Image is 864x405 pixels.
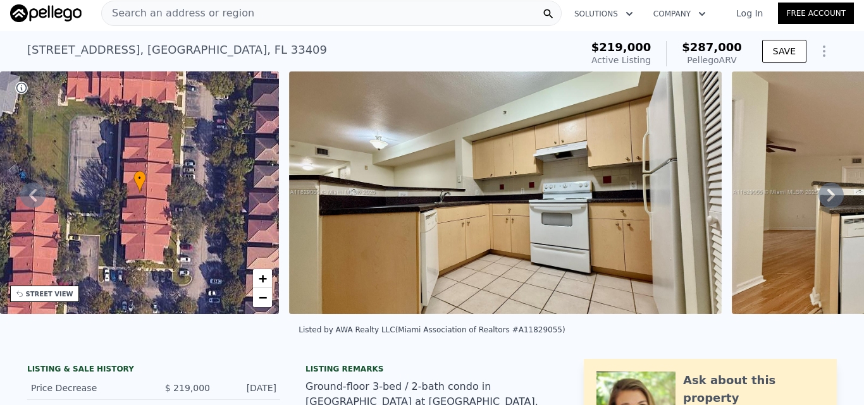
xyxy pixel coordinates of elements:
[253,269,272,288] a: Zoom in
[31,382,144,394] div: Price Decrease
[591,40,651,54] span: $219,000
[102,6,254,21] span: Search an address or region
[220,382,276,394] div: [DATE]
[778,3,854,24] a: Free Account
[133,172,146,184] span: •
[165,383,210,393] span: $ 219,000
[812,39,837,64] button: Show Options
[289,71,721,314] img: Sale: 156810743 Parcel: 36954777
[253,288,272,307] a: Zoom out
[259,270,267,286] span: +
[591,55,651,65] span: Active Listing
[682,40,742,54] span: $287,000
[762,40,806,63] button: SAVE
[721,7,778,20] a: Log In
[682,54,742,66] div: Pellego ARV
[299,325,565,334] div: Listed by AWA Realty LLC (Miami Association of Realtors #A11829055)
[259,289,267,305] span: −
[133,171,146,193] div: •
[27,41,327,59] div: [STREET_ADDRESS] , [GEOGRAPHIC_DATA] , FL 33409
[564,3,643,25] button: Solutions
[643,3,716,25] button: Company
[305,364,559,374] div: Listing remarks
[10,4,82,22] img: Pellego
[26,289,73,299] div: STREET VIEW
[27,364,280,377] div: LISTING & SALE HISTORY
